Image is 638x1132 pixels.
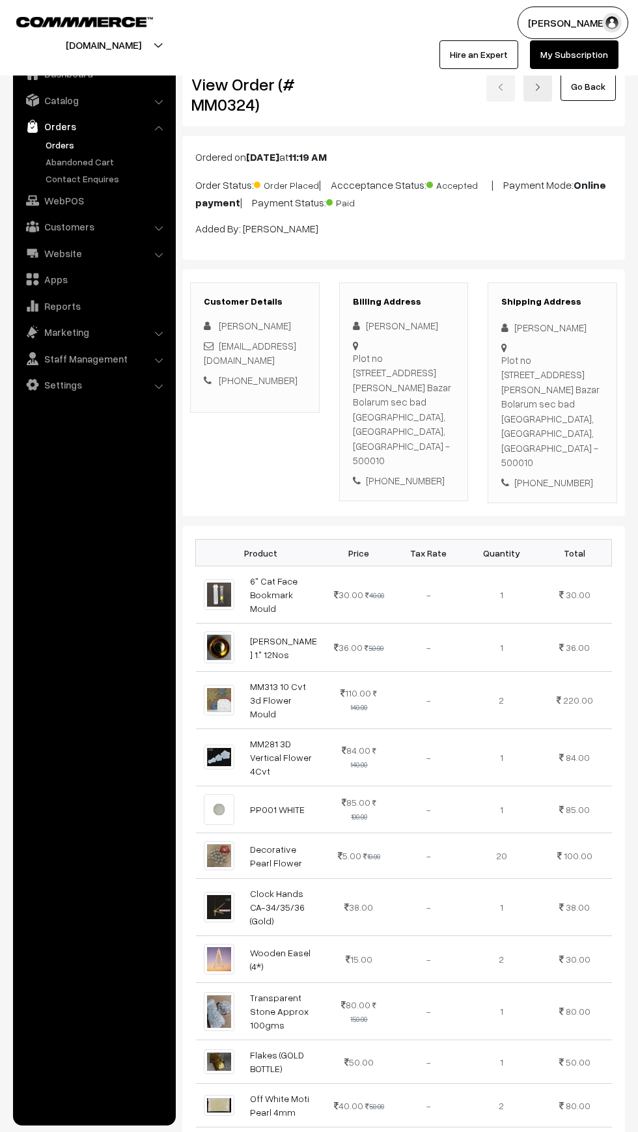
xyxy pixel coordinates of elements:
th: Quantity [465,540,538,566]
a: [PHONE_NUMBER] [219,374,298,386]
td: - [392,1084,465,1127]
strike: 50.00 [365,1102,384,1111]
button: [DOMAIN_NAME] [20,29,187,61]
span: 84.00 [342,745,370,756]
h3: Billing Address [353,296,455,307]
span: 50.00 [566,1056,590,1068]
th: Product [196,540,326,566]
img: right-arrow.png [534,83,542,91]
img: 10 Cvt 3d Flower Mould.jpg [204,685,234,715]
a: Off White Moti Pearl 4mm [250,1093,309,1118]
div: Plot no [STREET_ADDRESS][PERSON_NAME] Bazar Bolarum sec bad [GEOGRAPHIC_DATA], [GEOGRAPHIC_DATA],... [501,353,603,470]
a: Transparent Stone Approx 100gms [250,992,309,1030]
td: - [392,935,465,982]
img: img_20240322_065104-1711088691274-mouldmarket.jpg [204,1095,234,1116]
p: Ordered on at [195,149,612,165]
span: 20 [496,850,507,861]
div: [PERSON_NAME] [501,320,603,335]
strike: 10.00 [363,852,380,861]
img: 1716301284016-553656432.png [204,992,234,1031]
span: 1 [500,752,503,763]
div: [PERSON_NAME] [353,318,455,333]
a: Website [16,242,171,265]
a: Flakes (GOLD BOTTLE) [250,1049,304,1074]
a: Go Back [561,72,616,101]
td: - [392,1040,465,1084]
a: Settings [16,373,171,396]
div: Plot no [STREET_ADDRESS][PERSON_NAME] Bazar Bolarum sec bad [GEOGRAPHIC_DATA], [GEOGRAPHIC_DATA],... [353,351,455,468]
span: 30.00 [566,589,590,600]
span: 38.00 [344,902,373,913]
span: 15.00 [346,954,372,965]
span: 30.00 [334,589,363,600]
span: 1 [500,1056,503,1068]
span: 2 [499,695,504,706]
span: 2 [499,954,504,965]
a: Reports [16,294,171,318]
b: [DATE] [246,150,279,163]
a: Marketing [16,320,171,344]
td: - [392,728,465,786]
a: WebPOS [16,189,171,212]
span: 40.00 [334,1100,363,1111]
p: Order Status: | Accceptance Status: | Payment Mode: | Payment Status: [195,175,612,210]
span: 1 [500,902,503,913]
a: 6" Cat Face Bookmark Mould [250,575,298,614]
img: img-20231205-wa0005-1701778662281-mouldmarket.jpg [204,745,234,769]
a: Apps [16,268,171,291]
span: 220.00 [563,695,593,706]
a: Customers [16,215,171,238]
span: 36.00 [334,642,363,653]
td: - [392,671,465,728]
a: Abandoned Cart [42,155,171,169]
span: 1 [500,589,503,600]
h2: View Order (# MM0324) [191,74,320,115]
img: ca034-44675292758306.jpg.jpeg [204,892,234,922]
a: Contact Enquires [42,172,171,186]
span: 1 [500,642,503,653]
span: 100.00 [564,850,592,861]
span: 36.00 [566,642,590,653]
img: user [602,13,622,33]
span: Accepted [426,175,492,192]
a: Catalog [16,89,171,112]
td: - [392,833,465,879]
a: Hire an Expert [439,40,518,69]
strike: 150.00 [350,1001,376,1023]
span: 80.00 [566,1006,590,1017]
img: WhatsApp_Image_2024-11-18_at_4.11.26_PM-removebg-preview.png [204,944,234,974]
span: [PERSON_NAME] [219,320,291,331]
a: Decorative Pearl Flower [250,844,302,868]
h3: Shipping Address [501,296,603,307]
strike: 40.00 [365,591,384,600]
th: Total [538,540,611,566]
span: 80.00 [341,999,370,1010]
b: 11:19 AM [288,150,327,163]
img: 1000608121.jpg [204,1049,234,1074]
a: [PERSON_NAME] 1." 12Nos [250,635,317,660]
a: Clock Hands CA-34/35/36 (Gold) [250,888,305,926]
strike: 50.00 [365,644,383,652]
img: COMMMERCE [16,17,153,27]
span: 30.00 [566,954,590,965]
button: [PERSON_NAME]… [518,7,628,39]
div: [PHONE_NUMBER] [501,475,603,490]
img: 1000368343.jpg [204,579,234,610]
span: Order Placed [254,175,319,192]
h3: Customer Details [204,296,306,307]
a: Staff Management [16,347,171,370]
span: 85.00 [566,804,590,815]
td: - [392,566,465,624]
th: Price [326,540,392,566]
img: 1000775348.jpg [204,841,234,870]
div: [PHONE_NUMBER] [353,473,455,488]
span: 80.00 [566,1100,590,1111]
a: Wooden Easel (4*) [250,947,311,972]
img: 1700132887279-120861730.png [204,794,234,825]
span: 50.00 [344,1056,374,1068]
td: - [392,786,465,833]
td: - [392,983,465,1040]
td: - [392,624,465,671]
td: - [392,878,465,935]
a: MM313 10 Cvt 3d Flower Mould [250,681,306,719]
